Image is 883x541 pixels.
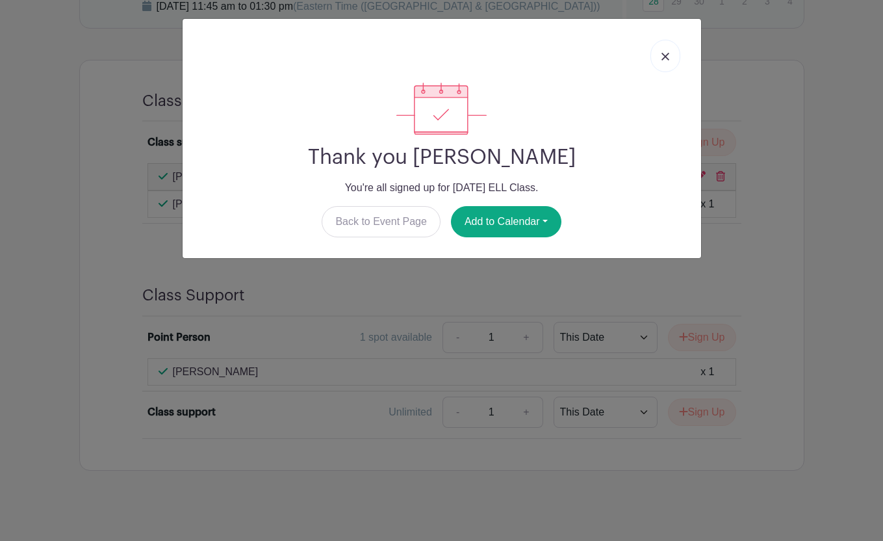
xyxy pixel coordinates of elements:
[322,206,441,237] a: Back to Event Page
[193,180,691,196] p: You're all signed up for [DATE] ELL Class.
[396,83,486,135] img: signup_complete-c468d5dda3e2740ee63a24cb0ba0d3ce5d8a4ecd24259e683200fb1569d990c8.svg
[661,53,669,60] img: close_button-5f87c8562297e5c2d7936805f587ecaba9071eb48480494691a3f1689db116b3.svg
[451,206,561,237] button: Add to Calendar
[193,145,691,170] h2: Thank you [PERSON_NAME]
